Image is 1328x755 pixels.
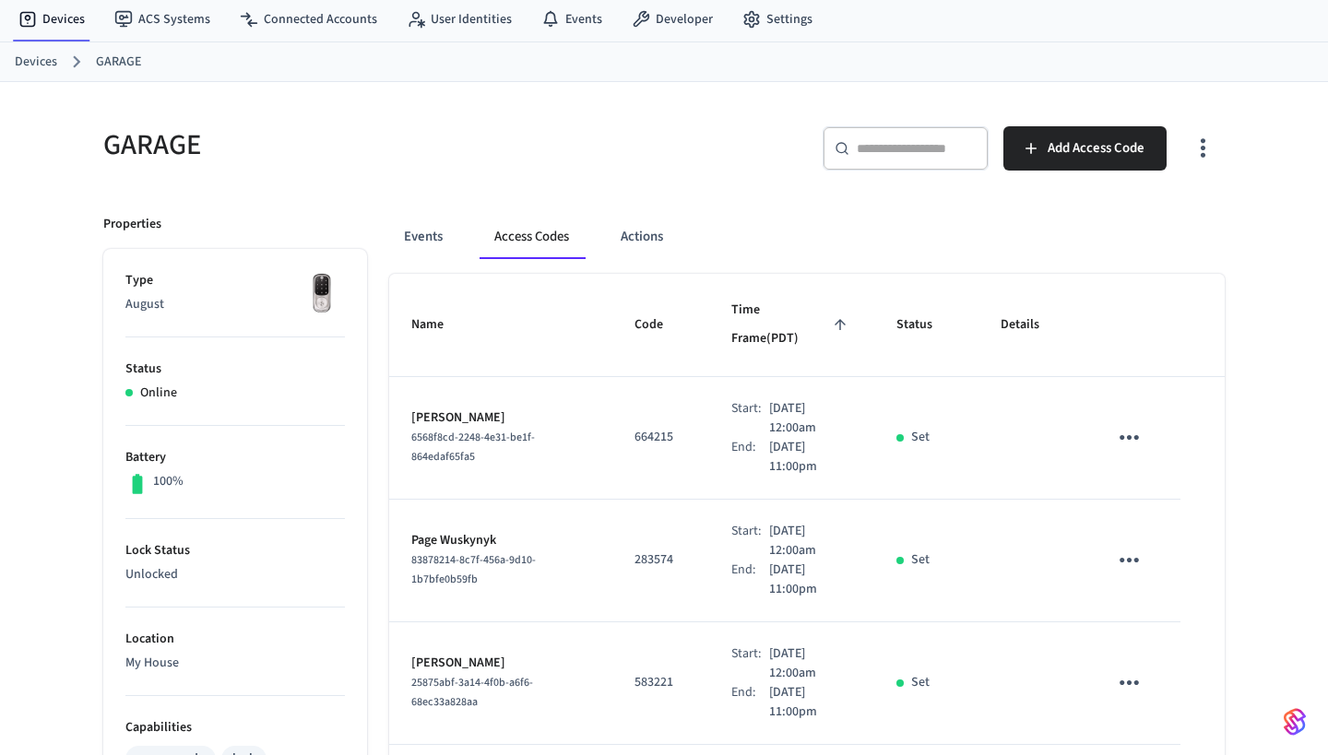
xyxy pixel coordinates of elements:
span: Details [1001,311,1063,339]
p: August [125,295,345,314]
p: Lock Status [125,541,345,560]
p: Capabilities [125,718,345,737]
div: ant example [389,215,1225,259]
p: [PERSON_NAME] [411,408,590,428]
div: Start: [731,399,769,438]
p: Online [140,383,177,403]
span: Name [411,311,468,339]
div: End: [731,560,768,599]
p: Properties [103,215,161,234]
span: Status [896,311,956,339]
p: 664215 [634,428,687,447]
a: Devices [15,53,57,72]
button: Add Access Code [1003,126,1167,171]
div: Start: [731,644,769,683]
p: Set [911,428,930,447]
p: My House [125,654,345,673]
img: SeamLogoGradient.69752ec5.svg [1284,707,1306,737]
p: Status [125,360,345,379]
p: Type [125,271,345,290]
p: Location [125,630,345,649]
p: Unlocked [125,565,345,584]
a: Connected Accounts [225,3,392,36]
p: Battery [125,448,345,467]
button: Access Codes [480,215,584,259]
a: ACS Systems [100,3,225,36]
div: End: [731,438,768,477]
a: User Identities [392,3,527,36]
div: End: [731,683,768,722]
span: Code [634,311,687,339]
button: Actions [606,215,678,259]
a: Events [527,3,617,36]
h5: GARAGE [103,126,653,164]
span: 83878214-8c7f-456a-9d10-1b7bfe0b59fb [411,552,536,587]
p: [PERSON_NAME] [411,654,590,673]
span: 25875abf-3a14-4f0b-a6f6-68ec33a828aa [411,675,533,710]
a: Developer [617,3,728,36]
p: [DATE] 11:00pm [769,683,852,722]
a: Devices [4,3,100,36]
a: GARAGE [96,53,141,72]
span: 6568f8cd-2248-4e31-be1f-864edaf65fa5 [411,430,535,465]
p: 583221 [634,673,687,692]
p: 100% [153,472,184,491]
p: Set [911,673,930,692]
img: Yale Assure Touchscreen Wifi Smart Lock, Satin Nickel, Front [299,271,345,317]
p: 283574 [634,550,687,570]
button: Events [389,215,457,259]
div: Start: [731,522,769,560]
a: Settings [728,3,827,36]
p: Set [911,550,930,570]
p: [DATE] 12:00am [769,399,852,438]
span: Add Access Code [1048,136,1144,160]
p: Page Wuskynyk [411,531,590,550]
p: [DATE] 12:00am [769,522,852,560]
span: Time Frame(PDT) [731,296,851,354]
p: [DATE] 11:00pm [769,560,852,599]
p: [DATE] 11:00pm [769,438,852,477]
p: [DATE] 12:00am [769,644,852,683]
